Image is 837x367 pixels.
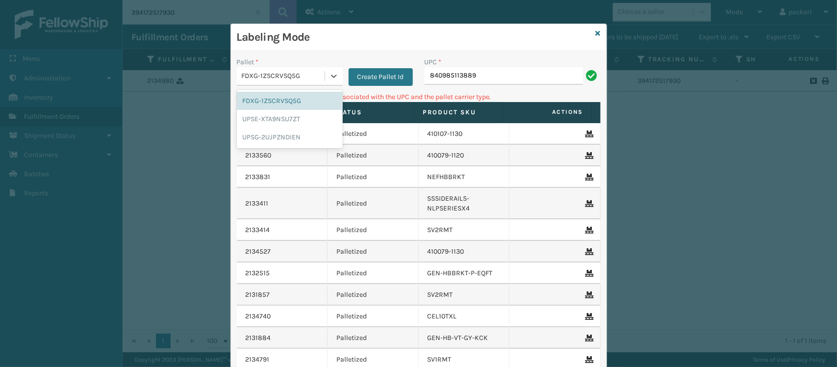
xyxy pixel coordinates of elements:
td: NEFHBBRKT [419,166,510,188]
td: GEN-HB-VT-GY-KCK [419,327,510,349]
label: Status [334,108,405,117]
td: Palletized [328,166,419,188]
td: Palletized [328,284,419,306]
td: Palletized [328,188,419,219]
i: Remove From Pallet [585,227,591,234]
i: Remove From Pallet [585,200,591,207]
a: 2131857 [246,290,270,300]
div: FDXG-1ZSCRVSQ5G [237,92,343,110]
h3: Labeling Mode [237,30,592,45]
a: 2134527 [246,247,271,257]
a: 2134791 [246,355,270,365]
label: UPC [425,57,442,67]
a: 2132515 [246,268,270,278]
td: Palletized [328,327,419,349]
td: Palletized [328,145,419,166]
td: SV2RMT [419,219,510,241]
a: 2133411 [246,199,269,209]
i: Remove From Pallet [585,335,591,341]
td: CEL10TXL [419,306,510,327]
i: Remove From Pallet [585,313,591,320]
a: 2133831 [246,172,271,182]
label: Pallet [237,57,259,67]
a: 2133560 [246,151,272,160]
div: FDXG-1ZSCRVSQ5G [242,71,326,81]
td: SV2RMT [419,284,510,306]
i: Remove From Pallet [585,152,591,159]
label: Product SKU [423,108,494,117]
td: Palletized [328,219,419,241]
i: Remove From Pallet [585,174,591,181]
button: Create Pallet Id [349,68,413,86]
td: Palletized [328,306,419,327]
td: Palletized [328,123,419,145]
a: 2133414 [246,225,270,235]
td: 410079-1130 [419,241,510,262]
i: Remove From Pallet [585,356,591,363]
p: Can't find any fulfillment orders associated with the UPC and the pallet carrier type. [237,92,601,102]
div: UPSE-XTA9NSU7ZT [237,110,343,128]
i: Remove From Pallet [585,291,591,298]
td: 410107-1130 [419,123,510,145]
td: SSSIDERAILS-NLPSERIESX4 [419,188,510,219]
td: Palletized [328,241,419,262]
td: GEN-HBBRKT-P-EQFT [419,262,510,284]
i: Remove From Pallet [585,248,591,255]
a: 2131884 [246,333,271,343]
td: 410079-1120 [419,145,510,166]
i: Remove From Pallet [585,131,591,137]
a: 2134740 [246,312,271,321]
div: UPSG-2UJPZNDIEN [237,128,343,146]
span: Actions [506,104,589,120]
i: Remove From Pallet [585,270,591,277]
td: Palletized [328,262,419,284]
